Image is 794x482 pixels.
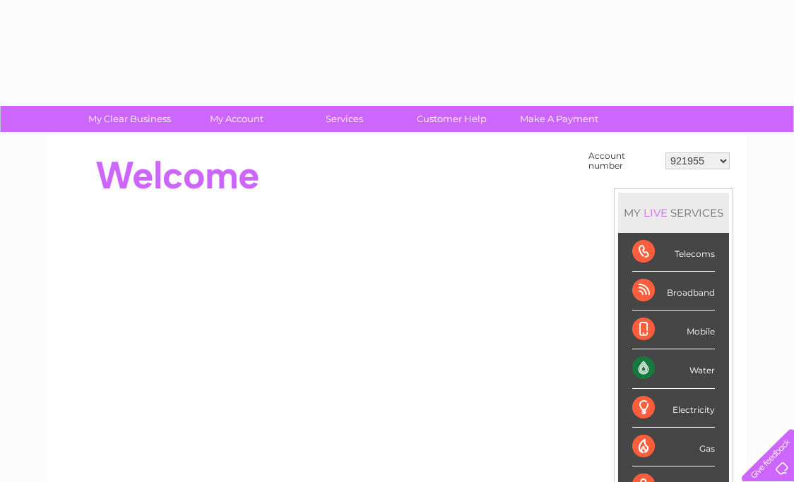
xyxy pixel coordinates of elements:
div: MY SERVICES [618,193,729,233]
div: Mobile [632,311,715,349]
a: Make A Payment [501,106,617,132]
a: My Account [179,106,295,132]
a: My Clear Business [71,106,188,132]
a: Customer Help [393,106,510,132]
div: Telecoms [632,233,715,272]
div: Gas [632,428,715,466]
a: Services [286,106,403,132]
div: Water [632,349,715,388]
div: Electricity [632,389,715,428]
td: Account number [585,147,662,174]
div: Broadband [632,272,715,311]
div: LIVE [641,206,670,219]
